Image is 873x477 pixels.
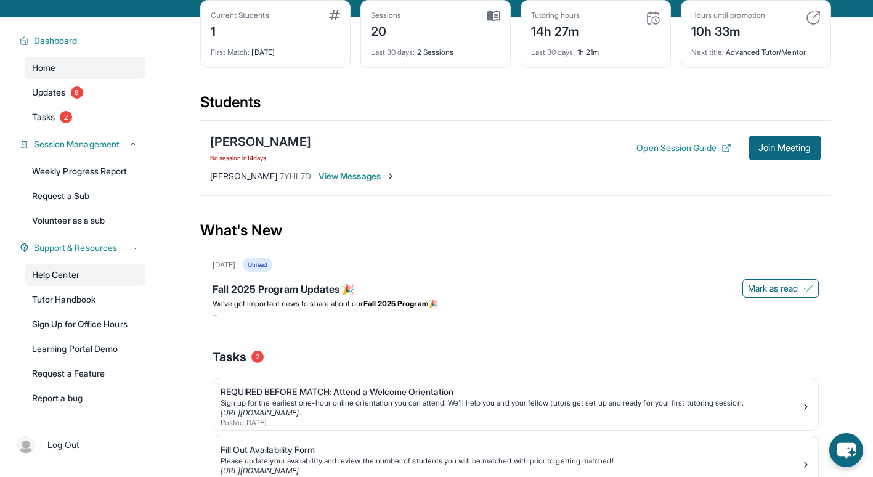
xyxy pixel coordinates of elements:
[213,378,818,430] a: REQUIRED BEFORE MATCH: Attend a Welcome OrientationSign up for the earliest one-hour online orien...
[742,279,819,298] button: Mark as read
[531,47,575,57] span: Last 30 days :
[221,466,299,475] a: [URL][DOMAIN_NAME]
[25,160,145,182] a: Weekly Progress Report
[25,185,145,207] a: Request a Sub
[251,351,264,363] span: 2
[749,136,821,160] button: Join Meeting
[371,47,415,57] span: Last 30 days :
[803,283,813,293] img: Mark as read
[636,142,731,154] button: Open Session Guide
[531,40,660,57] div: 1h 21m
[25,106,145,128] a: Tasks2
[25,288,145,311] a: Tutor Handbook
[32,86,66,99] span: Updates
[211,40,340,57] div: [DATE]
[221,418,801,428] div: Posted [DATE]
[429,299,438,308] span: 🎉
[758,144,811,152] span: Join Meeting
[213,348,246,365] span: Tasks
[691,10,765,20] div: Hours until promotion
[25,313,145,335] a: Sign Up for Office Hours
[221,444,801,456] div: Fill Out Availability Form
[17,436,35,454] img: user-img
[34,35,78,47] span: Dashboard
[386,171,396,181] img: Chevron-Right
[210,153,311,163] span: No session in 14 days
[25,210,145,232] a: Volunteer as a sub
[806,10,821,25] img: card
[25,338,145,360] a: Learning Portal Demo
[34,138,120,150] span: Session Management
[29,242,138,254] button: Support & Resources
[60,111,72,123] span: 2
[371,10,402,20] div: Sessions
[371,20,402,40] div: 20
[691,47,725,57] span: Next title :
[319,170,396,182] span: View Messages
[210,171,280,181] span: [PERSON_NAME] :
[32,111,55,123] span: Tasks
[29,138,138,150] button: Session Management
[691,20,765,40] div: 10h 33m
[211,20,269,40] div: 1
[25,57,145,79] a: Home
[221,398,801,408] div: Sign up for the earliest one-hour online orientation you can attend! We’ll help you and your fell...
[221,408,303,417] a: [URL][DOMAIN_NAME]..
[329,10,340,20] img: card
[32,62,55,74] span: Home
[210,133,311,150] div: [PERSON_NAME]
[200,203,831,258] div: What's New
[363,299,429,308] strong: Fall 2025 Program
[25,362,145,385] a: Request a Feature
[25,387,145,409] a: Report a bug
[71,86,83,99] span: 8
[29,35,138,47] button: Dashboard
[371,40,500,57] div: 2 Sessions
[213,260,235,270] div: [DATE]
[47,439,79,451] span: Log Out
[34,242,117,254] span: Support & Resources
[25,81,145,104] a: Updates8
[12,431,145,459] a: |Log Out
[531,10,580,20] div: Tutoring hours
[221,456,801,466] div: Please update your availability and review the number of students you will be matched with prior ...
[213,299,363,308] span: We’ve got important news to share about our
[531,20,580,40] div: 14h 27m
[646,10,660,25] img: card
[25,264,145,286] a: Help Center
[280,171,311,181] span: 7YHL7D
[221,386,801,398] div: REQUIRED BEFORE MATCH: Attend a Welcome Orientation
[213,282,819,299] div: Fall 2025 Program Updates 🎉
[211,47,250,57] span: First Match :
[243,258,272,272] div: Unread
[829,433,863,467] button: chat-button
[487,10,500,22] img: card
[200,92,831,120] div: Students
[211,10,269,20] div: Current Students
[748,282,798,295] span: Mark as read
[691,40,821,57] div: Advanced Tutor/Mentor
[39,438,43,452] span: |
